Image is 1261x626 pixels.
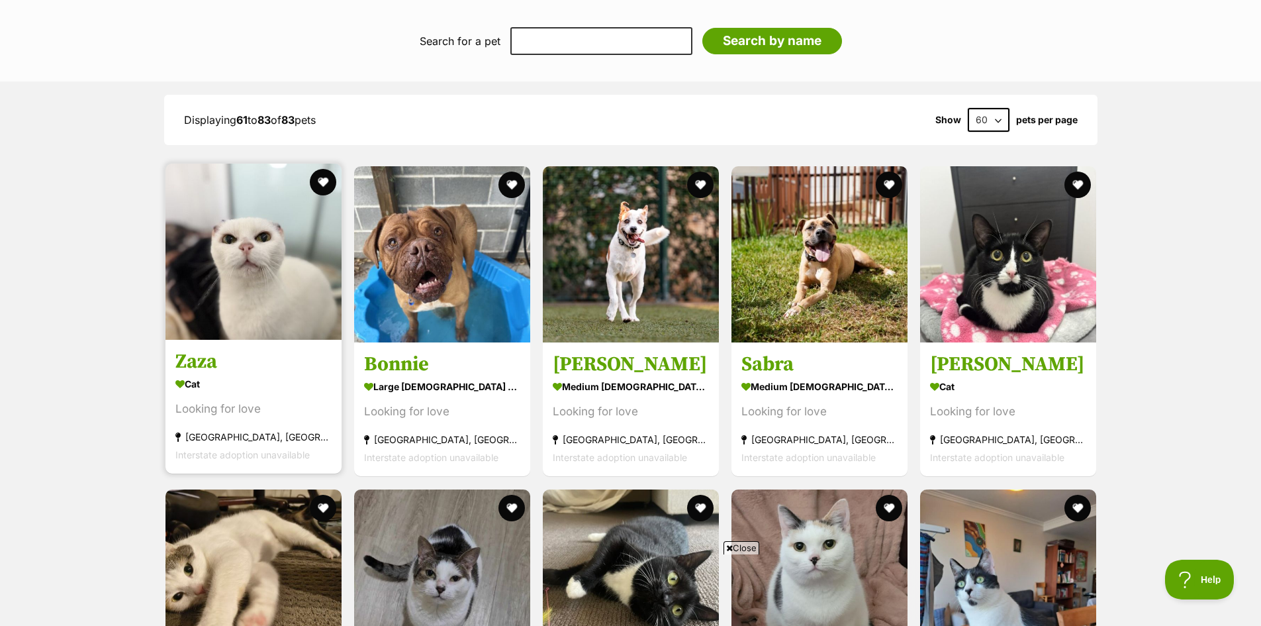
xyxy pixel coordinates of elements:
[420,35,500,47] label: Search for a pet
[354,166,530,342] img: Bonnie
[175,429,332,446] div: [GEOGRAPHIC_DATA], [GEOGRAPHIC_DATA]
[1016,115,1078,125] label: pets per page
[543,342,719,477] a: [PERSON_NAME] medium [DEMOGRAPHIC_DATA] Dog Looking for love [GEOGRAPHIC_DATA], [GEOGRAPHIC_DATA]...
[281,113,295,127] strong: 83
[687,495,714,521] button: favourite
[364,431,520,449] div: [GEOGRAPHIC_DATA], [GEOGRAPHIC_DATA]
[553,378,709,397] div: medium [DEMOGRAPHIC_DATA] Dog
[364,352,520,378] h3: Bonnie
[920,166,1096,342] img: Ellie
[930,352,1086,378] h3: [PERSON_NAME]
[731,342,908,477] a: Sabra medium [DEMOGRAPHIC_DATA] Dog Looking for love [GEOGRAPHIC_DATA], [GEOGRAPHIC_DATA] Interst...
[930,431,1086,449] div: [GEOGRAPHIC_DATA], [GEOGRAPHIC_DATA]
[876,495,902,521] button: favourite
[310,169,336,195] button: favourite
[702,28,842,54] input: Search by name
[1165,560,1235,600] iframe: Help Scout Beacon - Open
[741,352,898,378] h3: Sabra
[935,115,961,125] span: Show
[553,431,709,449] div: [GEOGRAPHIC_DATA], [GEOGRAPHIC_DATA]
[930,378,1086,397] div: Cat
[354,342,530,477] a: Bonnie large [DEMOGRAPHIC_DATA] Dog Looking for love [GEOGRAPHIC_DATA], [GEOGRAPHIC_DATA] Interst...
[498,495,525,521] button: favourite
[364,403,520,421] div: Looking for love
[364,452,498,464] span: Interstate adoption unavailable
[553,452,687,464] span: Interstate adoption unavailable
[553,403,709,421] div: Looking for love
[175,350,332,375] h3: Zaza
[930,452,1064,464] span: Interstate adoption unavailable
[1064,495,1091,521] button: favourite
[876,172,902,198] button: favourite
[498,172,525,198] button: favourite
[165,164,342,340] img: Zaza
[543,166,719,342] img: Wilson
[1064,172,1091,198] button: favourite
[175,401,332,419] div: Looking for love
[741,431,898,449] div: [GEOGRAPHIC_DATA], [GEOGRAPHIC_DATA]
[687,172,714,198] button: favourite
[310,495,336,521] button: favourite
[175,450,310,461] span: Interstate adoption unavailable
[310,560,952,619] iframe: Advertisement
[236,113,248,127] strong: 61
[741,378,898,397] div: medium [DEMOGRAPHIC_DATA] Dog
[165,340,342,474] a: Zaza Cat Looking for love [GEOGRAPHIC_DATA], [GEOGRAPHIC_DATA] Interstate adoption unavailable fa...
[731,166,908,342] img: Sabra
[184,113,316,127] span: Displaying to of pets
[741,452,876,464] span: Interstate adoption unavailable
[175,375,332,394] div: Cat
[741,403,898,421] div: Looking for love
[930,403,1086,421] div: Looking for love
[364,378,520,397] div: large [DEMOGRAPHIC_DATA] Dog
[920,342,1096,477] a: [PERSON_NAME] Cat Looking for love [GEOGRAPHIC_DATA], [GEOGRAPHIC_DATA] Interstate adoption unava...
[553,352,709,378] h3: [PERSON_NAME]
[724,541,759,554] span: Close
[257,113,271,127] strong: 83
